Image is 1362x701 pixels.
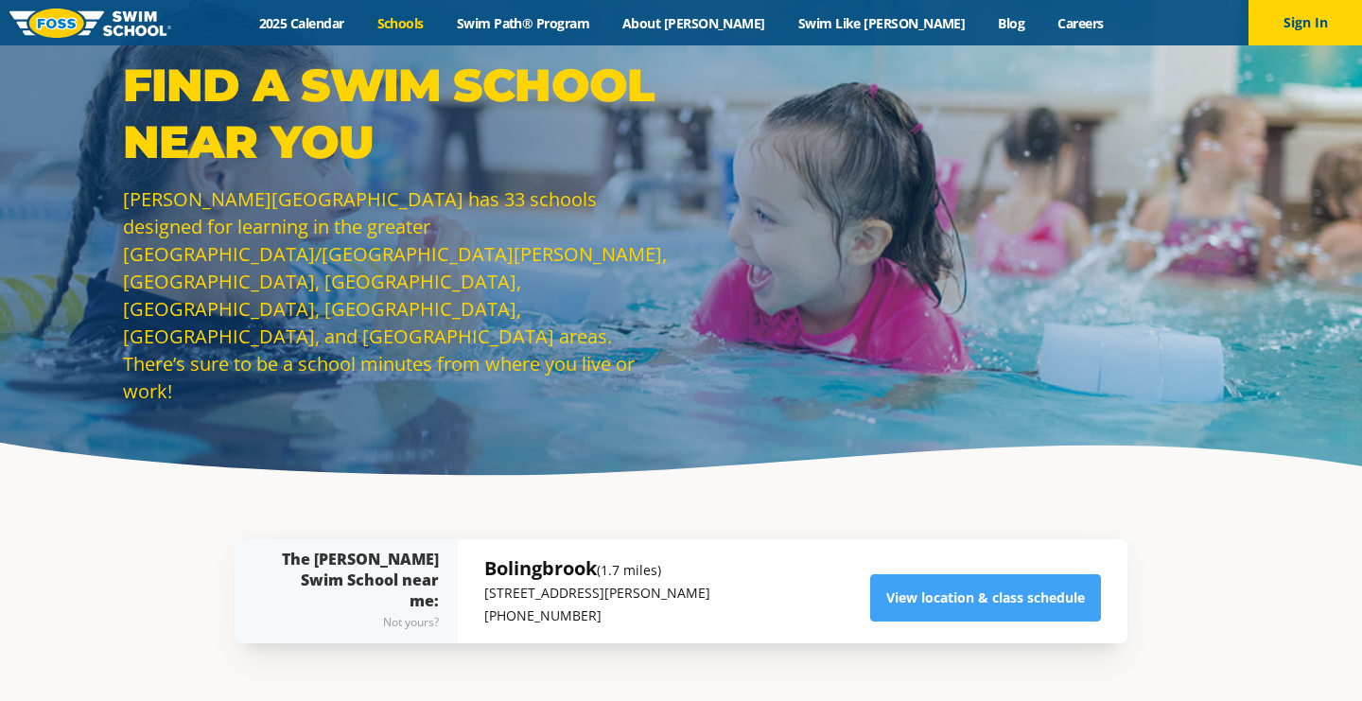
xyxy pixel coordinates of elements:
p: Find a Swim School Near You [123,57,672,170]
a: 2025 Calendar [242,14,360,32]
a: Swim Path® Program [440,14,605,32]
p: [PERSON_NAME][GEOGRAPHIC_DATA] has 33 schools designed for learning in the greater [GEOGRAPHIC_DA... [123,185,672,405]
small: (1.7 miles) [597,561,661,579]
p: [PHONE_NUMBER] [484,605,710,627]
h5: Bolingbrook [484,555,710,582]
img: FOSS Swim School Logo [9,9,171,38]
a: About [PERSON_NAME] [606,14,782,32]
div: Not yours? [272,611,439,634]
p: [STREET_ADDRESS][PERSON_NAME] [484,582,710,605]
a: Schools [360,14,440,32]
a: View location & class schedule [870,574,1101,622]
a: Careers [1041,14,1120,32]
a: Swim Like [PERSON_NAME] [781,14,982,32]
div: The [PERSON_NAME] Swim School near me: [272,549,439,634]
a: Blog [982,14,1041,32]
